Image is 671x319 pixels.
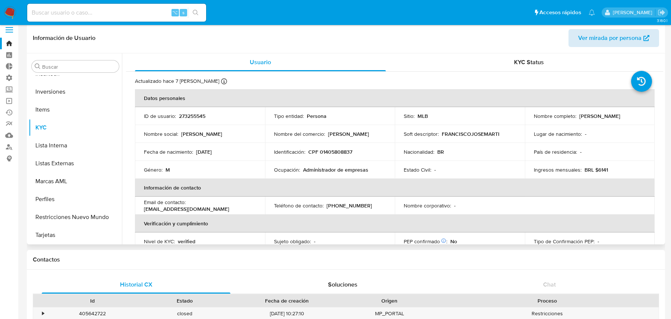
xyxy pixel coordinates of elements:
p: Estado Civil : [404,166,431,173]
span: Chat [543,280,556,289]
p: Sujeto obligado : [274,238,311,245]
p: País de residencia : [534,148,577,155]
p: PEP confirmado : [404,238,447,245]
h1: Contactos [33,256,659,263]
th: Verificación y cumplimiento [135,215,655,232]
p: Identificación : [274,148,305,155]
p: Sitio : [404,113,415,119]
th: Información de contacto [135,179,655,197]
button: KYC [29,119,122,137]
div: Proceso [441,297,653,304]
p: MLB [418,113,428,119]
button: Ver mirada por persona [568,29,659,47]
a: Notificaciones [589,9,595,16]
input: Buscar usuario o caso... [27,8,206,18]
span: Ver mirada por persona [578,29,642,47]
input: Buscar [42,63,116,70]
p: Nombre completo : [534,113,576,119]
div: Origen [349,297,430,304]
button: Items [29,101,122,119]
p: [PERSON_NAME] [328,131,369,137]
p: 273255545 [179,113,205,119]
p: [EMAIL_ADDRESS][DOMAIN_NAME] [144,206,229,212]
p: M [166,166,170,173]
p: - [314,238,315,245]
button: Inversiones [29,83,122,101]
p: verified [178,238,195,245]
p: No [450,238,457,245]
p: [PERSON_NAME] [579,113,620,119]
p: Tipo de Confirmación PEP : [534,238,595,245]
p: - [434,166,436,173]
p: Persona [307,113,327,119]
p: Nacionalidad : [404,148,434,155]
button: Restricciones Nuevo Mundo [29,208,122,226]
p: [PHONE_NUMBER] [327,202,372,209]
p: [DATE] [196,148,212,155]
span: Soluciones [328,280,357,289]
p: Fecha de nacimiento : [144,148,193,155]
a: Salir [658,9,665,16]
p: BRL $6141 [585,166,608,173]
p: FRANCISCOJOSEMARTI [442,131,500,137]
span: Historial CX [120,280,152,289]
p: Soft descriptor : [404,131,439,137]
span: KYC Status [514,58,544,66]
p: [PERSON_NAME] [181,131,222,137]
p: Email de contacto : [144,199,186,206]
p: Nombre del comercio : [274,131,325,137]
button: Tarjetas [29,226,122,244]
p: - [598,238,599,245]
th: Datos personales [135,89,655,107]
p: Administrador de empresas [303,166,368,173]
span: s [182,9,185,16]
button: search-icon [188,7,203,18]
span: ⌥ [172,9,178,16]
p: CPF 01405808837 [308,148,352,155]
p: Tipo entidad : [274,113,304,119]
button: Perfiles [29,190,122,208]
button: Buscar [35,63,41,69]
p: Nombre social : [144,131,178,137]
span: Accesos rápidos [539,9,581,16]
p: - [454,202,456,209]
p: BR [437,148,444,155]
div: Id [51,297,133,304]
span: Usuario [250,58,271,66]
h1: Información de Usuario [33,34,95,42]
p: - [585,131,586,137]
button: Marcas AML [29,172,122,190]
p: Nombre corporativo : [404,202,451,209]
p: - [580,148,582,155]
p: Lugar de nacimiento : [534,131,582,137]
div: • [42,310,44,317]
button: Listas Externas [29,154,122,172]
div: Fecha de creación [236,297,338,304]
p: Ocupación : [274,166,300,173]
p: Nivel de KYC : [144,238,175,245]
p: ID de usuario : [144,113,176,119]
p: Ingresos mensuales : [534,166,582,173]
button: Lista Interna [29,137,122,154]
div: Estado [144,297,225,304]
p: juan.calo@mercadolibre.com [613,9,655,16]
p: Actualizado hace 7 [PERSON_NAME] [135,78,219,85]
span: 3.160.1 [657,18,667,24]
p: Teléfono de contacto : [274,202,324,209]
p: Género : [144,166,163,173]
